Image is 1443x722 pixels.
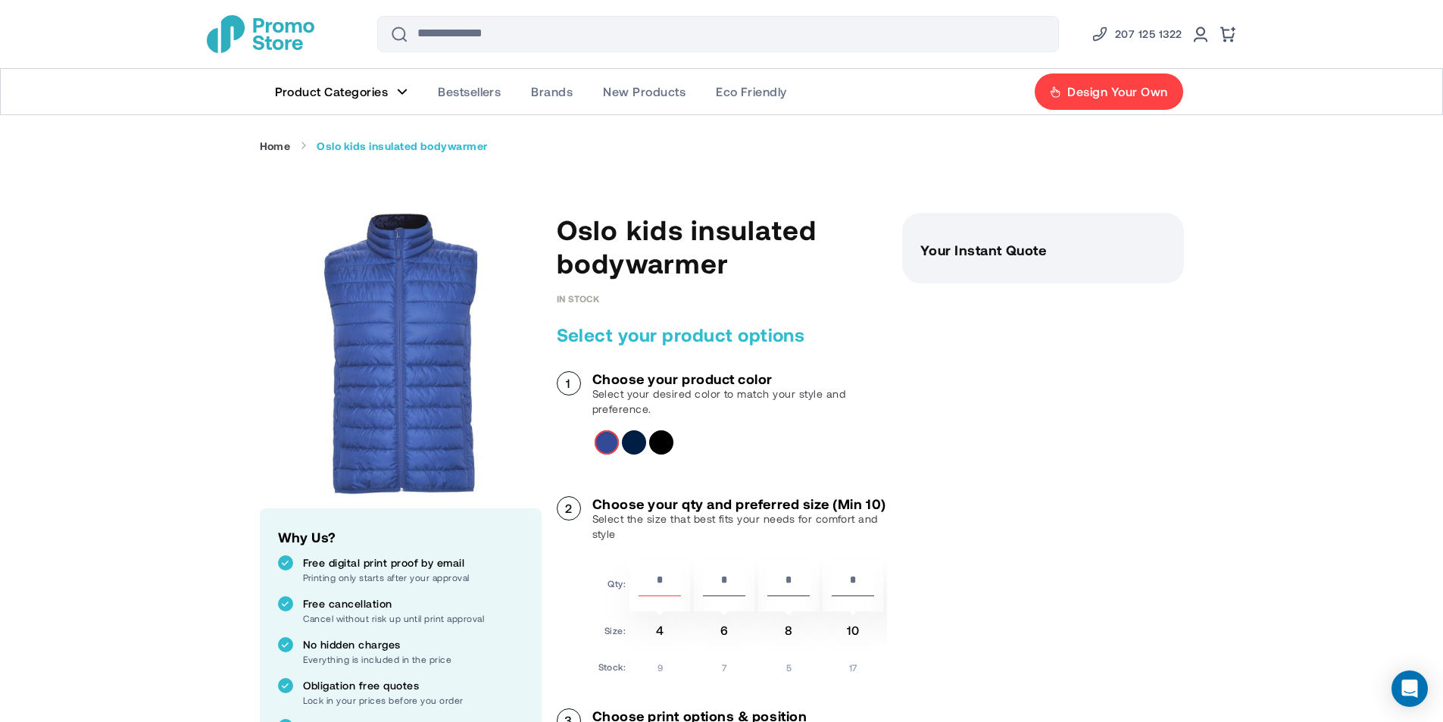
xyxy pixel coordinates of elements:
div: Navy Blue [622,430,646,455]
div: Open Intercom Messenger [1391,670,1428,707]
span: Brands [531,84,573,99]
span: Bestsellers [438,84,501,99]
p: No hidden charges [303,637,523,652]
p: Select your desired color to match your style and preference. [592,386,887,417]
span: 207 125 1322 [1115,25,1182,43]
p: Lock in your prices before you order [303,693,523,707]
h3: Choose your product color [592,371,887,386]
td: 4 [629,615,690,652]
a: Product Categories [260,69,423,114]
a: Eco Friendly [701,69,802,114]
td: 9 [629,655,690,674]
strong: Oslo kids insulated bodywarmer [317,139,487,153]
span: New Products [603,84,686,99]
h2: Why Us? [278,527,523,548]
h2: Select your product options [557,323,887,347]
a: store logo [207,15,314,53]
p: Free digital print proof by email [303,555,523,570]
p: Obligation free quotes [303,678,523,693]
span: Eco Friendly [716,84,787,99]
h3: Choose your qty and preferred size (Min 10) [592,496,887,511]
td: 5 [758,655,819,674]
span: Design Your Own [1067,84,1167,99]
span: Product Categories [275,84,389,99]
img: main product photo [260,213,542,495]
p: Select the size that best fits your needs for comfort and style [592,511,887,542]
td: Qty: [598,559,626,611]
td: 6 [694,615,754,652]
p: Free cancellation [303,596,523,611]
a: Home [260,139,291,153]
td: 17 [823,655,883,674]
td: Size: [598,615,626,652]
p: Everything is included in the price [303,652,523,666]
td: 8 [758,615,819,652]
a: Brands [516,69,588,114]
img: Promotional Merchandise [207,15,314,53]
div: Solid black [649,430,673,455]
a: Design Your Own [1034,73,1183,111]
a: New Products [588,69,701,114]
td: Stock: [598,655,626,674]
p: Printing only starts after your approval [303,570,523,584]
h3: Your Instant Quote [920,242,1166,258]
p: Cancel without risk up until print approval [303,611,523,625]
td: 10 [823,615,883,652]
td: 7 [694,655,754,674]
a: Bestsellers [423,69,516,114]
span: In stock [557,293,600,304]
a: Phone [1091,25,1182,43]
div: Availability [557,293,600,304]
div: Electric Blue [595,430,619,455]
h1: Oslo kids insulated bodywarmer [557,213,887,280]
